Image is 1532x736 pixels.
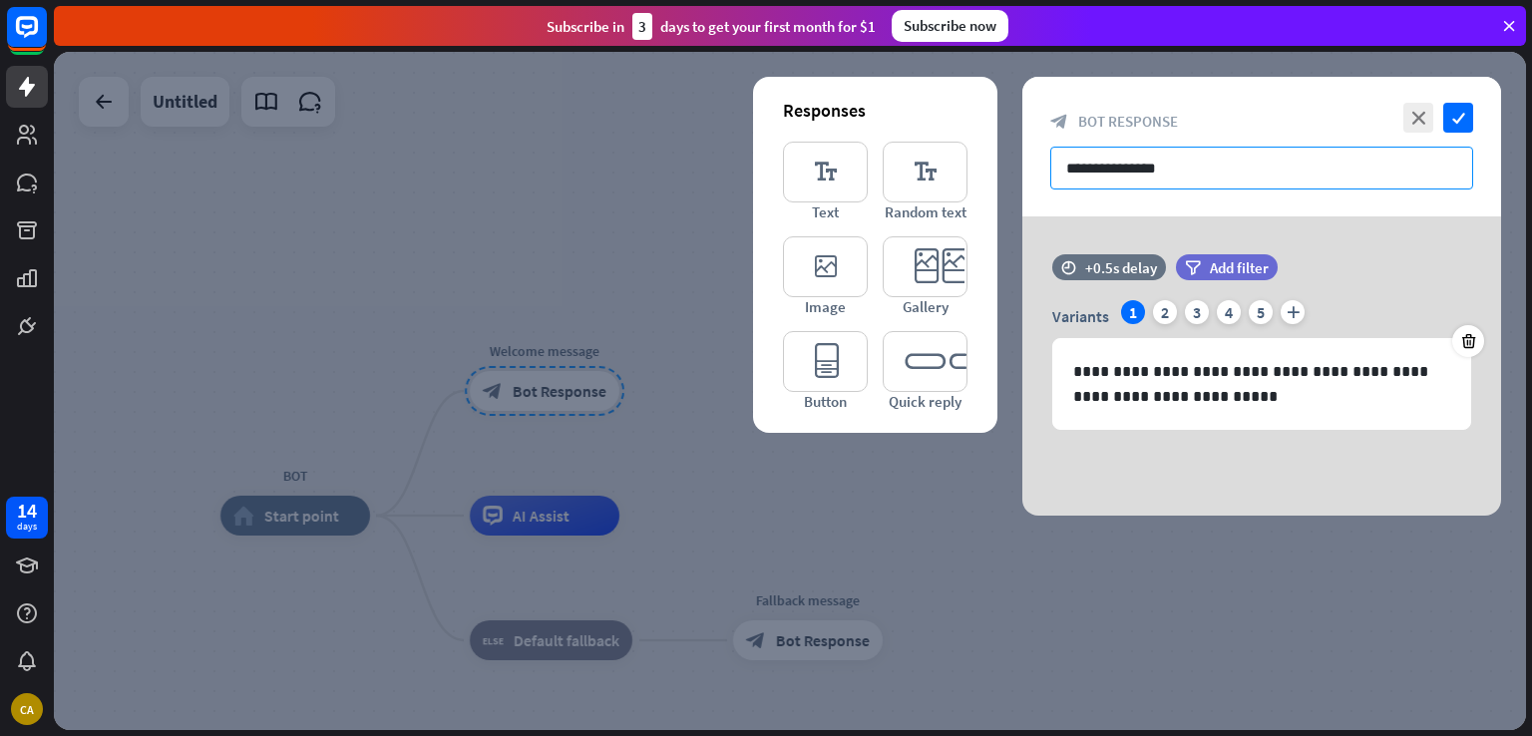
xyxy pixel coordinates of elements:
[1061,260,1076,274] i: time
[1185,260,1201,275] i: filter
[1153,300,1177,324] div: 2
[17,502,37,520] div: 14
[892,10,1008,42] div: Subscribe now
[1210,258,1269,277] span: Add filter
[1281,300,1305,324] i: plus
[547,13,876,40] div: Subscribe in days to get your first month for $1
[1085,258,1157,277] div: +0.5s delay
[1050,113,1068,131] i: block_bot_response
[1121,300,1145,324] div: 1
[632,13,652,40] div: 3
[1052,306,1109,326] span: Variants
[1249,300,1273,324] div: 5
[1403,103,1433,133] i: close
[16,8,76,68] button: Open LiveChat chat widget
[6,497,48,539] a: 14 days
[17,520,37,534] div: days
[1443,103,1473,133] i: check
[1185,300,1209,324] div: 3
[11,693,43,725] div: CA
[1217,300,1241,324] div: 4
[1078,112,1178,131] span: Bot Response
